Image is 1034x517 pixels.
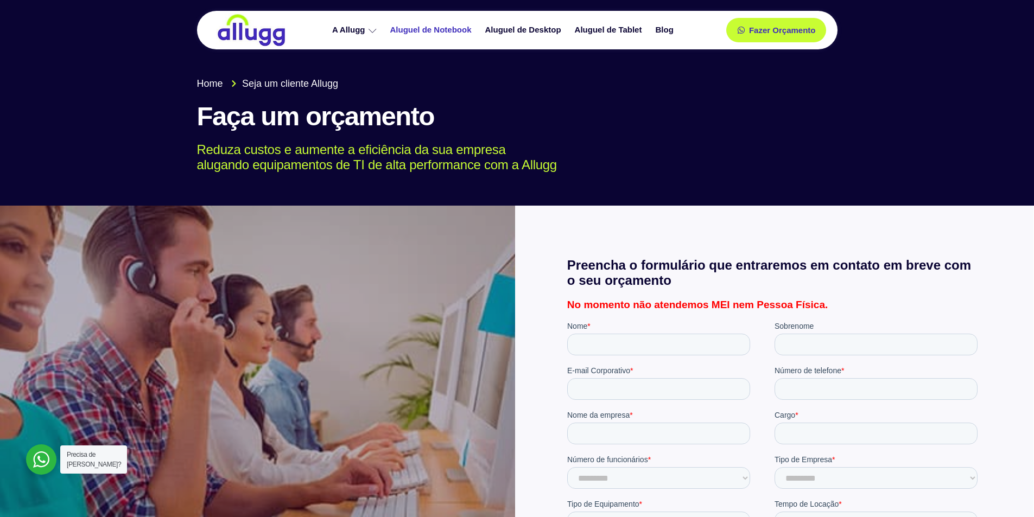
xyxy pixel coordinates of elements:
span: Seja um cliente Allugg [239,76,338,91]
p: Reduza custos e aumente a eficiência da sua empresa alugando equipamentos de TI de alta performan... [197,142,822,174]
p: No momento não atendemos MEI nem Pessoa Física. [567,299,982,310]
a: Aluguel de Desktop [480,21,569,40]
img: locação de TI é Allugg [216,14,287,47]
span: Precisa de [PERSON_NAME]? [67,451,121,468]
a: Blog [650,21,681,40]
a: Aluguel de Tablet [569,21,650,40]
a: Fazer Orçamento [726,18,827,42]
span: Home [197,76,223,91]
h2: Preencha o formulário que entraremos em contato em breve com o seu orçamento [567,258,982,289]
h1: Faça um orçamento [197,102,838,131]
a: Aluguel de Notebook [385,21,480,40]
a: A Allugg [327,21,385,40]
span: Fazer Orçamento [749,26,816,34]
